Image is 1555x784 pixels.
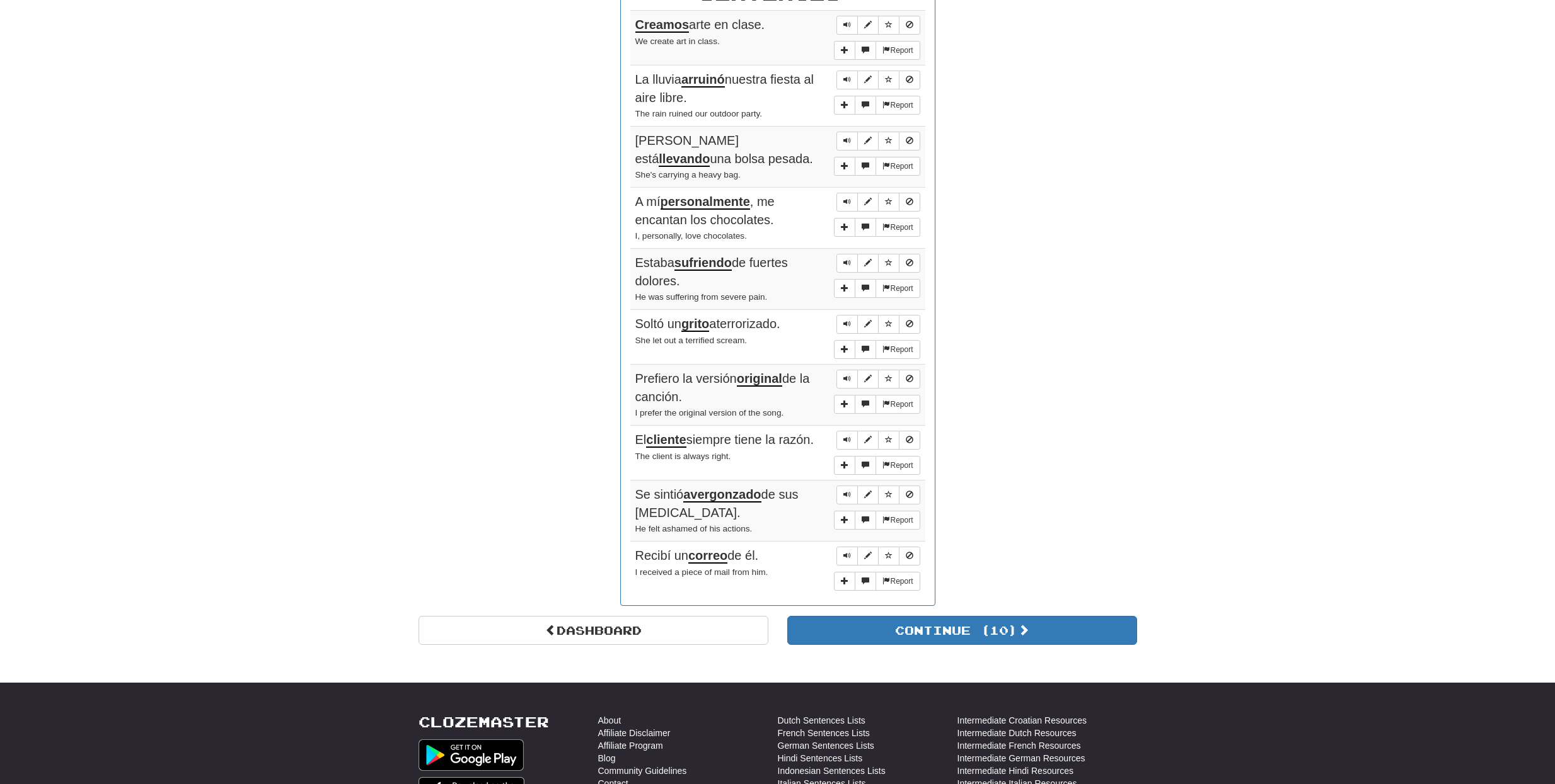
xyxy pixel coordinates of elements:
button: Toggle ignore [899,16,920,35]
u: Creamos [635,18,690,33]
a: Intermediate German Resources [957,752,1085,764]
button: Add sentence to collection [834,511,855,530]
div: Sentence controls [836,486,920,504]
a: Indonesian Sentences Lists [778,764,886,777]
button: Edit sentence [857,193,879,212]
div: More sentence controls [834,96,920,115]
a: About [598,714,621,727]
img: Get it on Google Play [419,739,524,771]
button: Report [876,218,920,237]
u: original [737,372,782,387]
button: Toggle favorite [878,193,899,212]
u: avergonzado [683,487,761,503]
button: Add sentence to collection [834,96,855,115]
button: Report [876,279,920,298]
small: She let out a terrified scream. [635,336,748,345]
button: Toggle favorite [878,254,899,273]
span: [PERSON_NAME] está una bolsa pesada. [635,134,813,167]
button: Add sentence to collection [834,572,855,591]
button: Report [876,340,920,359]
span: La lluvia nuestra fiesta al aire libre. [635,72,814,105]
button: Add sentence to collection [834,395,855,414]
a: German Sentences Lists [778,739,874,752]
div: More sentence controls [834,511,920,530]
div: Sentence controls [836,71,920,89]
button: Play sentence audio [836,71,858,89]
small: I, personally, love chocolates. [635,231,747,241]
button: Toggle ignore [899,193,920,212]
button: Toggle favorite [878,431,899,450]
button: Play sentence audio [836,193,858,212]
small: I received a piece of mail from him. [635,567,768,577]
button: Toggle ignore [899,254,920,273]
button: Play sentence audio [836,315,858,334]
span: Recibí un de él. [635,548,759,564]
button: Toggle favorite [878,315,899,334]
a: Affiliate Program [598,739,663,752]
button: Play sentence audio [836,132,858,151]
small: She's carrying a heavy bag. [635,170,741,179]
small: We create art in class. [635,37,720,46]
small: He felt ashamed of his actions. [635,524,753,533]
button: Toggle favorite [878,547,899,565]
a: Intermediate French Resources [957,739,1081,752]
a: Dutch Sentences Lists [778,714,865,727]
a: Affiliate Disclaimer [598,727,671,739]
button: Add sentence to collection [834,41,855,60]
button: Play sentence audio [836,16,858,35]
div: More sentence controls [834,395,920,414]
button: Report [876,96,920,115]
button: Play sentence audio [836,547,858,565]
button: Toggle ignore [899,370,920,389]
a: French Sentences Lists [778,727,870,739]
span: Soltó un aterrorizado. [635,317,780,332]
button: Toggle favorite [878,486,899,504]
button: Report [876,572,920,591]
button: Edit sentence [857,315,879,334]
button: Toggle favorite [878,132,899,151]
div: Sentence controls [836,193,920,212]
u: correo [688,548,727,564]
u: personalmente [661,195,750,210]
a: Clozemaster [419,714,549,730]
small: He was suffering from severe pain. [635,292,768,302]
div: Sentence controls [836,132,920,151]
u: sufriendo [674,256,732,271]
button: Toggle ignore [899,71,920,89]
button: Play sentence audio [836,254,858,273]
u: cliente [646,433,686,448]
span: Estaba de fuertes dolores. [635,256,788,288]
div: More sentence controls [834,456,920,475]
span: arte en clase. [635,18,765,33]
div: Sentence controls [836,254,920,273]
div: Sentence controls [836,547,920,565]
div: More sentence controls [834,279,920,298]
button: Toggle favorite [878,16,899,35]
div: More sentence controls [834,572,920,591]
u: grito [681,317,709,332]
button: Report [876,395,920,414]
button: Play sentence audio [836,370,858,389]
button: Report [876,511,920,530]
button: Add sentence to collection [834,279,855,298]
button: Edit sentence [857,254,879,273]
button: Toggle favorite [878,370,899,389]
button: Continue (10) [787,616,1137,645]
div: More sentence controls [834,218,920,237]
button: Play sentence audio [836,486,858,504]
a: Intermediate Dutch Resources [957,727,1077,739]
button: Edit sentence [857,71,879,89]
button: Add sentence to collection [834,340,855,359]
a: Intermediate Croatian Resources [957,714,1087,727]
div: Sentence controls [836,431,920,450]
span: El siempre tiene la razón. [635,433,814,448]
button: Add sentence to collection [834,157,855,176]
span: Prefiero la versión de la canción. [635,372,810,404]
div: Sentence controls [836,16,920,35]
button: Toggle ignore [899,315,920,334]
a: Hindi Sentences Lists [778,752,863,764]
small: I prefer the original version of the song. [635,408,784,418]
a: Community Guidelines [598,764,687,777]
button: Add sentence to collection [834,456,855,475]
button: Add sentence to collection [834,218,855,237]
